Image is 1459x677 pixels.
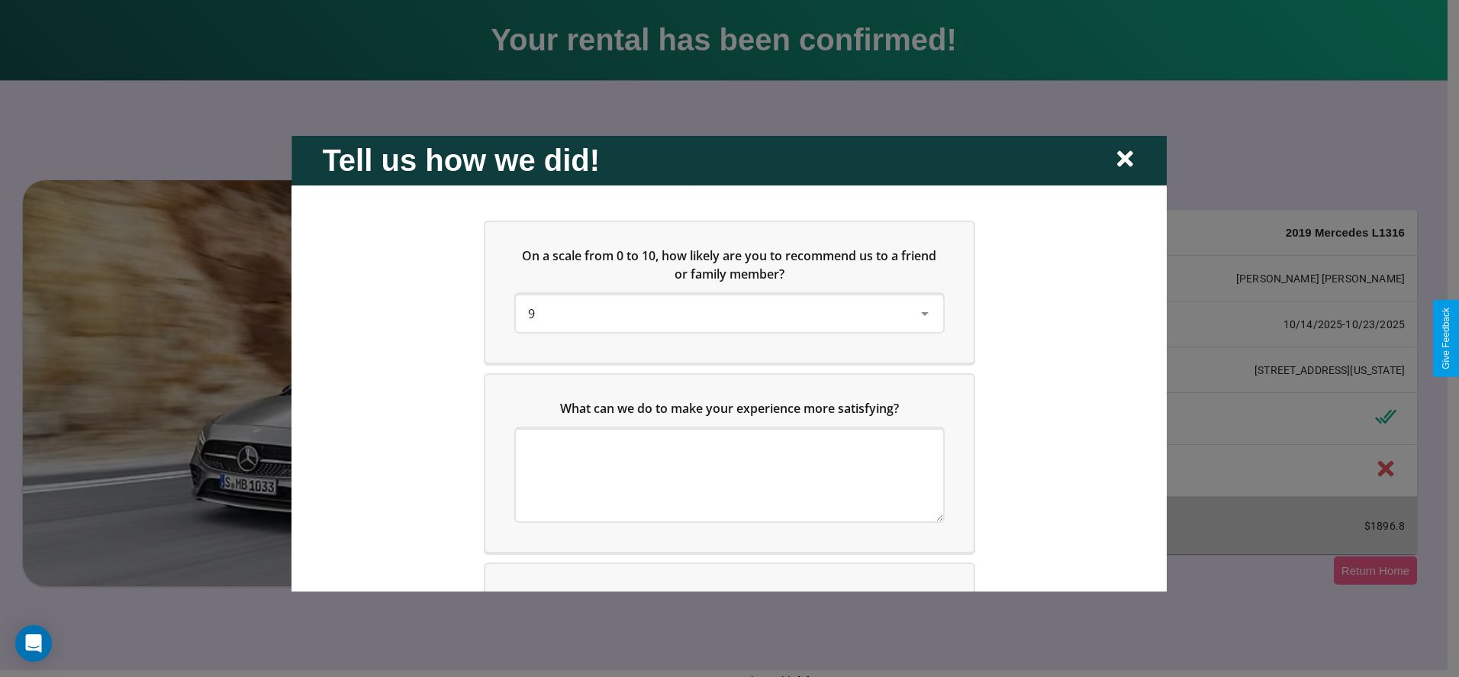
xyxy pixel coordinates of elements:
div: On a scale from 0 to 10, how likely are you to recommend us to a friend or family member? [516,295,943,331]
div: Open Intercom Messenger [15,625,52,662]
span: What can we do to make your experience more satisfying? [560,399,899,416]
h5: On a scale from 0 to 10, how likely are you to recommend us to a friend or family member? [516,246,943,282]
div: On a scale from 0 to 10, how likely are you to recommend us to a friend or family member? [485,221,974,362]
h2: Tell us how we did! [322,143,600,177]
span: Which of the following features do you value the most in a vehicle? [531,588,918,605]
span: 9 [528,305,535,321]
span: On a scale from 0 to 10, how likely are you to recommend us to a friend or family member? [523,247,940,282]
div: Give Feedback [1441,308,1451,369]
